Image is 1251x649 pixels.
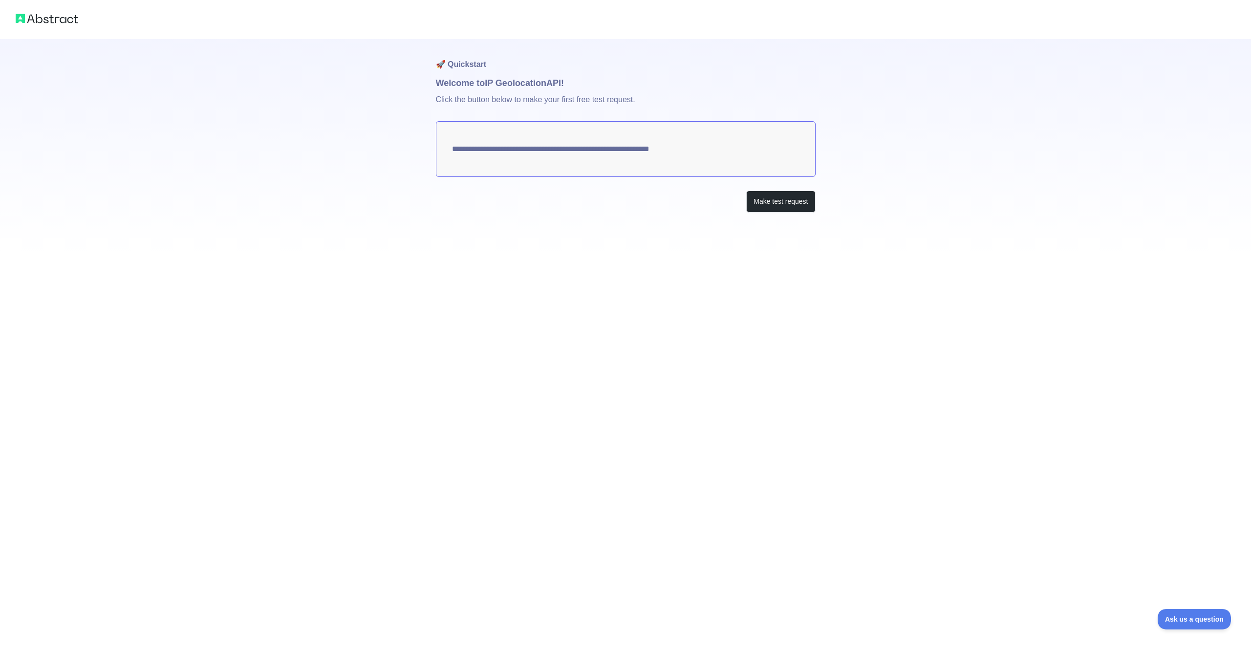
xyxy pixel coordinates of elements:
[436,39,816,76] h1: 🚀 Quickstart
[16,12,78,25] img: Abstract logo
[1158,609,1231,629] iframe: Toggle Customer Support
[436,90,816,121] p: Click the button below to make your first free test request.
[746,191,815,213] button: Make test request
[436,76,816,90] h1: Welcome to IP Geolocation API!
